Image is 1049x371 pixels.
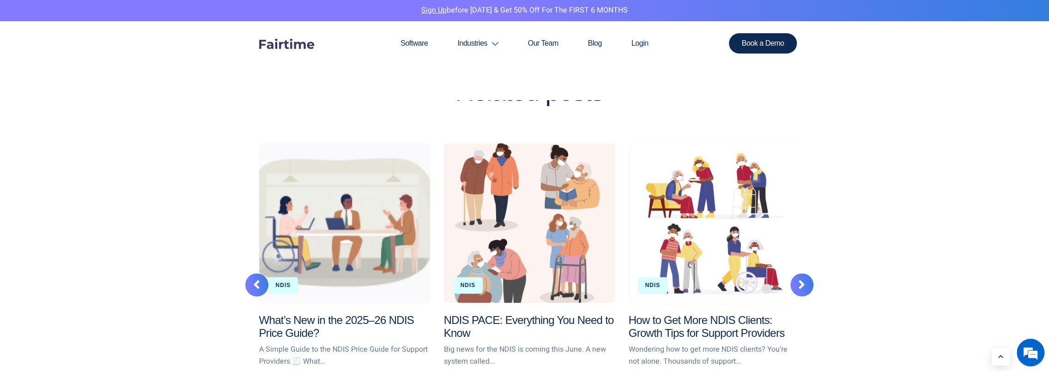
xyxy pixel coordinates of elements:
textarea: Type your message and hit 'Enter' [5,252,176,284]
a: Sign Up [421,5,447,16]
a: Learn More [992,348,1010,365]
p: before [DATE] & Get 50% Off for the FIRST 6 MONTHS [7,5,1042,17]
p: A Simple Guide to the NDIS Price Guide for Support Providers 🧾 What... [259,344,430,367]
p: Wondering how to get more NDIS clients? You’re not alone. Thousands of support... [629,344,800,367]
a: NDIS [276,282,291,288]
a: What’s New in the 2025–26 NDIS Price Guide? [259,314,414,340]
a: NDIS [461,282,476,288]
a: Our Team [513,21,573,66]
div: Chat with us now [48,52,155,64]
p: Big news for the NDIS is coming this June. A new system called... [444,344,615,367]
a: Blog [573,21,617,66]
a: NDIS [645,282,661,288]
a: How to Get More NDIS Clients: Growth Tips for Support Providers [629,314,785,340]
a: Industries [443,21,513,66]
a: Login [617,21,663,66]
span: Book a Demo [742,40,784,47]
a: What’s New in the 2025–26 NDIS Price Guide? [259,143,430,303]
a: NDIS PACE: Everything You Need to Know [444,143,615,303]
div: Minimize live chat window [152,5,174,27]
span: We're online! [54,116,127,209]
h2: Related posts [252,78,806,106]
a: How to Get More NDIS Clients: Growth Tips for Support Providers [629,143,800,303]
a: Book a Demo [729,33,797,54]
a: Software [386,21,443,66]
a: NDIS PACE: Everything You Need to Know [444,314,614,340]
